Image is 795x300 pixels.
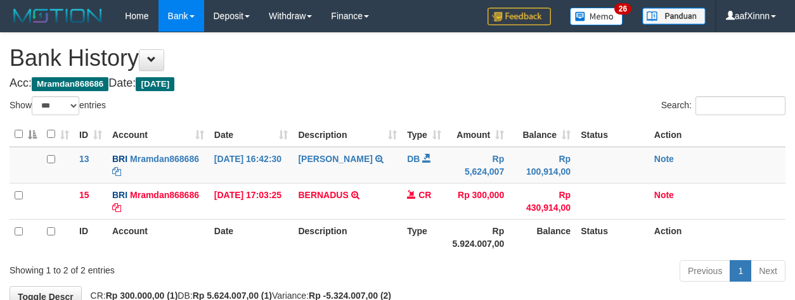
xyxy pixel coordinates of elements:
[136,77,174,91] span: [DATE]
[209,122,294,147] th: Date: activate to sort column ascending
[79,154,89,164] span: 13
[209,183,294,219] td: [DATE] 17:03:25
[649,219,785,255] th: Action
[107,122,209,147] th: Account: activate to sort column ascending
[661,96,785,115] label: Search:
[130,154,199,164] a: Mramdan868686
[446,219,509,255] th: Rp 5.924.007,00
[112,166,121,177] a: Copy Mramdan868686 to clipboard
[209,219,294,255] th: Date
[107,219,209,255] th: Account
[402,219,446,255] th: Type
[112,203,121,213] a: Copy Mramdan868686 to clipboard
[74,122,107,147] th: ID: activate to sort column ascending
[298,154,372,164] a: [PERSON_NAME]
[10,77,785,90] h4: Acc: Date:
[298,190,348,200] a: BERNADUS
[418,190,431,200] span: CR
[654,154,674,164] a: Note
[407,154,420,164] span: DB
[402,122,446,147] th: Type: activate to sort column ascending
[570,8,623,25] img: Button%20Memo.svg
[10,259,322,277] div: Showing 1 to 2 of 2 entries
[614,3,631,15] span: 26
[730,260,751,282] a: 1
[446,183,509,219] td: Rp 300,000
[74,219,107,255] th: ID
[10,96,106,115] label: Show entries
[42,122,74,147] th: : activate to sort column ascending
[642,8,706,25] img: panduan.png
[576,122,649,147] th: Status
[654,190,674,200] a: Note
[509,183,576,219] td: Rp 430,914,00
[130,190,199,200] a: Mramdan868686
[79,190,89,200] span: 15
[576,219,649,255] th: Status
[10,122,42,147] th: : activate to sort column descending
[509,147,576,184] td: Rp 100,914,00
[112,154,127,164] span: BRI
[293,122,402,147] th: Description: activate to sort column ascending
[446,147,509,184] td: Rp 5,624,007
[680,260,730,282] a: Previous
[751,260,785,282] a: Next
[509,122,576,147] th: Balance: activate to sort column ascending
[509,219,576,255] th: Balance
[112,190,127,200] span: BRI
[10,46,785,71] h1: Bank History
[695,96,785,115] input: Search:
[209,147,294,184] td: [DATE] 16:42:30
[293,219,402,255] th: Description
[488,8,551,25] img: Feedback.jpg
[649,122,785,147] th: Action
[32,77,108,91] span: Mramdan868686
[446,122,509,147] th: Amount: activate to sort column ascending
[32,96,79,115] select: Showentries
[10,6,106,25] img: MOTION_logo.png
